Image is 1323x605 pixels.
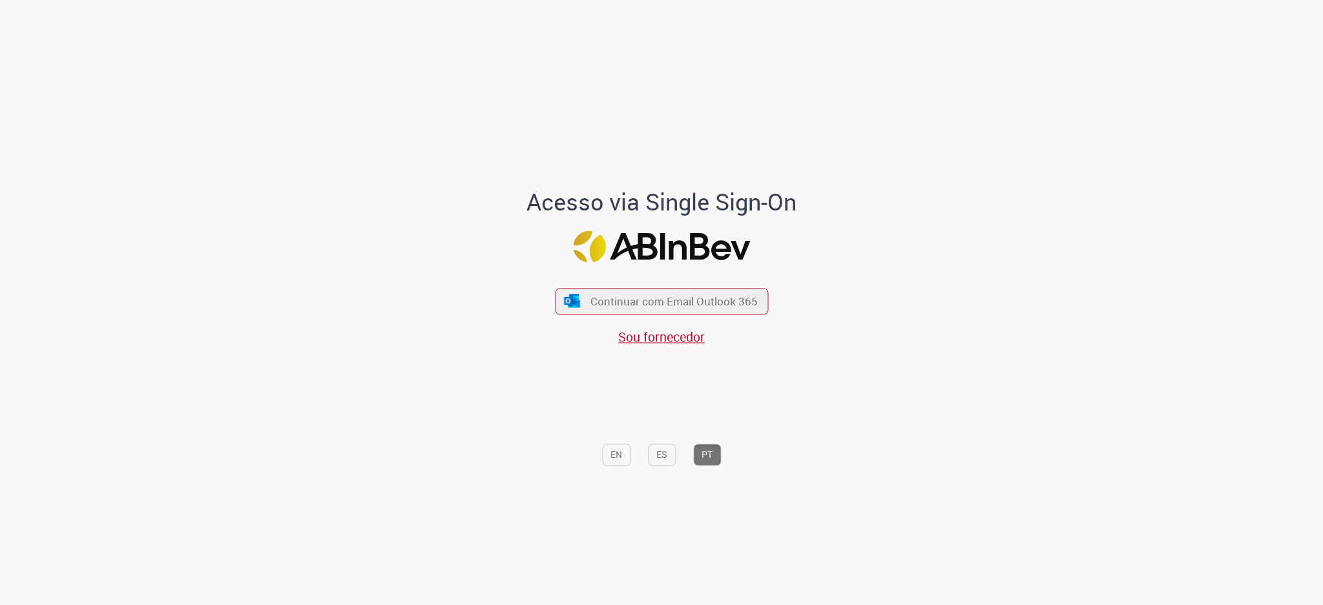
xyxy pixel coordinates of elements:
img: Logo ABInBev [573,231,750,262]
span: Continuar com Email Outlook 365 [590,294,758,309]
button: ES [648,444,676,466]
h1: Acesso via Single Sign-On [483,190,841,216]
button: ícone Azure/Microsoft 360 Continuar com Email Outlook 365 [555,288,768,314]
button: EN [602,444,630,466]
img: ícone Azure/Microsoft 360 [563,294,581,308]
a: Sou fornecedor [618,328,705,345]
button: PT [693,444,721,466]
